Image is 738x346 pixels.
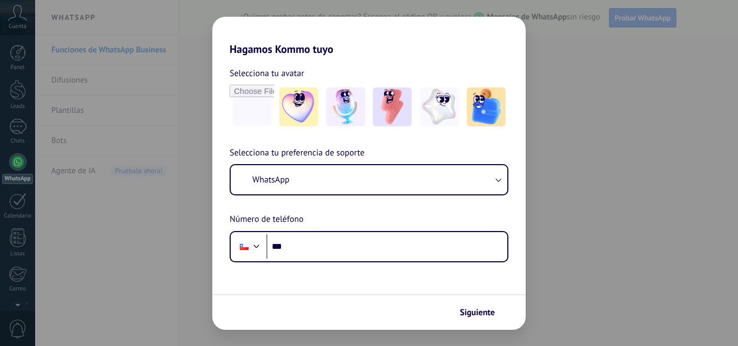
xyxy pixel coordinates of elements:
[455,303,509,322] button: Siguiente
[252,174,290,185] span: WhatsApp
[234,235,254,258] div: Chile: + 56
[279,87,318,126] img: -1.jpeg
[326,87,365,126] img: -2.jpeg
[230,66,304,80] span: Selecciona tu avatar
[231,165,507,194] button: WhatsApp
[230,213,304,227] span: Número de teléfono
[373,87,412,126] img: -3.jpeg
[420,87,459,126] img: -4.jpeg
[467,87,506,126] img: -5.jpeg
[212,17,526,56] h2: Hagamos Kommo tuyo
[230,146,365,160] span: Selecciona tu preferencia de soporte
[460,309,495,316] span: Siguiente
